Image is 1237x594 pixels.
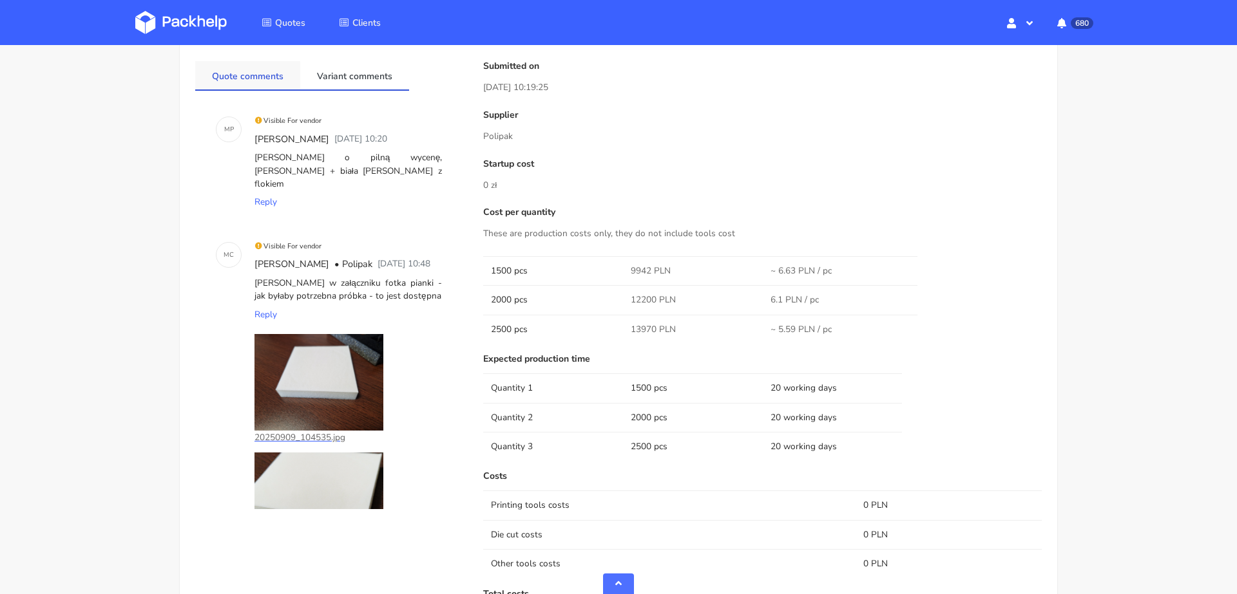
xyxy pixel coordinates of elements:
[483,129,1042,144] p: Polipak
[375,255,433,274] div: [DATE] 10:48
[254,334,383,431] img: UPgz36FbtHLzeySuxurTMmIOygngjGbchWJVVqpN.jpg
[254,116,321,125] small: Visible For vendor
[483,315,623,344] td: 2500 pcs
[254,334,383,445] a: 20250909_104535.jpg
[483,256,623,285] td: 1500 pcs
[483,110,1042,120] p: Supplier
[483,432,623,461] td: Quantity 3
[483,227,1042,241] p: These are production costs only, they do not include tools cost
[483,403,623,432] td: Quantity 2
[323,11,396,34] a: Clients
[483,354,1042,364] p: Expected production time
[246,11,321,34] a: Quotes
[483,373,623,402] td: Quantity 1
[254,196,277,208] span: Reply
[856,520,1042,549] td: 0 PLN
[856,549,1042,578] td: 0 PLN
[1071,17,1093,29] span: 680
[631,293,676,306] span: 12200 PLN
[135,11,227,34] img: Dashboard
[763,403,903,432] td: 20 working days
[254,308,277,320] span: Reply
[483,61,1042,71] p: Submitted on
[332,255,375,274] div: • Polipak
[483,520,856,549] td: Die cut costs
[763,373,903,402] td: 20 working days
[252,274,445,306] div: [PERSON_NAME] w załączniku fotka pianki - jak byłaby potrzebna próbka - to jest dostępna
[275,17,305,29] span: Quotes
[252,255,332,274] div: [PERSON_NAME]
[771,323,832,336] span: ~ 5.59 PLN / pc
[224,121,230,138] span: M
[483,207,1042,218] p: Cost per quantity
[771,293,819,306] span: 6.1 PLN / pc
[230,121,234,138] span: P
[623,432,763,461] td: 2500 pcs
[631,323,676,336] span: 13970 PLN
[623,373,763,402] td: 1500 pcs
[252,130,332,149] div: [PERSON_NAME]
[300,61,409,89] a: Variant comments
[229,246,234,263] span: C
[483,549,856,578] td: Other tools costs
[623,403,763,432] td: 2000 pcs
[483,471,1042,481] p: Costs
[483,285,623,314] td: 2000 pcs
[763,432,903,461] td: 20 working days
[483,159,1042,169] p: Startup cost
[1047,11,1102,34] button: 680
[254,452,383,549] img: ET2Y9cLy8VXvryBXNOhZLU9JBhzcomQSepiut0Pk.jpg
[631,265,671,277] span: 9942 PLN
[195,61,300,89] a: Quote comments
[483,80,1042,95] p: [DATE] 10:19:25
[771,265,832,277] span: ~ 6.63 PLN / pc
[254,431,383,445] p: 20250909_104535.jpg
[252,149,445,193] div: [PERSON_NAME] o pilną wycenę, [PERSON_NAME] + biała [PERSON_NAME] z flokiem
[856,490,1042,519] td: 0 PLN
[224,246,229,263] span: M
[483,178,1042,192] p: 0 zł
[483,490,856,519] td: Printing tools costs
[254,241,321,251] small: Visible For vendor
[332,130,390,149] div: [DATE] 10:20
[352,17,381,29] span: Clients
